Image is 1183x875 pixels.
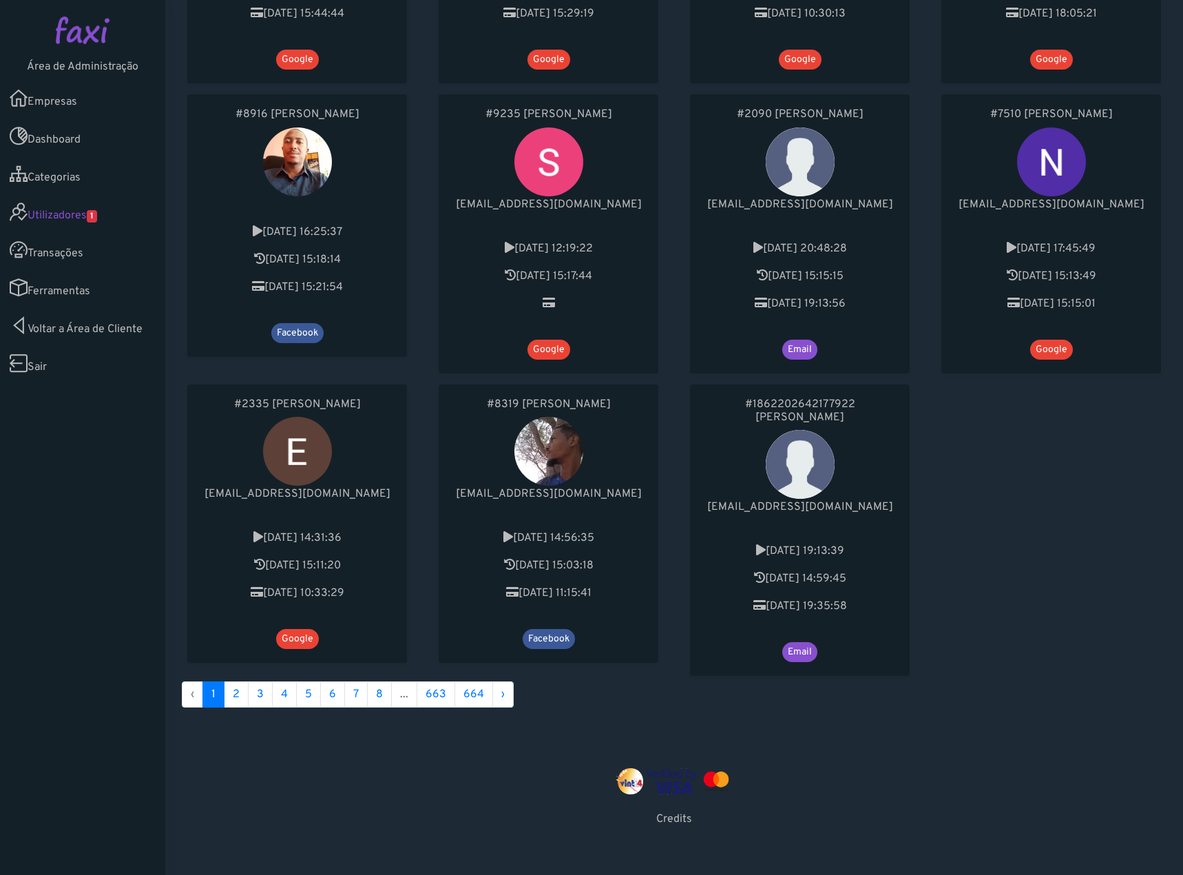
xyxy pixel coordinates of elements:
p: Criado em [704,240,896,257]
img: vinti4 [616,768,644,794]
p: Última transacção [452,296,645,312]
span: [EMAIL_ADDRESS][DOMAIN_NAME] [205,487,390,501]
p: Última actividade [452,557,645,574]
p: Última actividade [955,268,1147,285]
p: Criado em [955,240,1147,257]
p: Última transacção [452,585,645,601]
a: #7510 [PERSON_NAME] [955,108,1147,121]
a: 2 [224,681,249,708]
a: 4 [272,681,297,708]
li: « Anterior [182,681,203,708]
p: Última actividade [452,268,645,285]
span: Google [1030,50,1073,70]
span: Google [276,629,319,649]
span: 1 [87,210,97,223]
p: Criado em [704,543,896,559]
a: Credits [656,812,692,826]
a: #8319 [PERSON_NAME] [452,398,645,411]
p: Última actividade [704,268,896,285]
p: Última transacção [201,585,393,601]
span: Google [527,50,570,70]
span: Google [276,50,319,70]
p: Criado em [201,224,393,240]
a: #9235 [PERSON_NAME] [452,108,645,121]
p: Última transacção [452,6,645,22]
a: 7 [344,681,368,708]
span: Google [779,50,821,70]
span: Email [782,642,817,662]
p: Última transacção [704,296,896,312]
span: [EMAIL_ADDRESS][DOMAIN_NAME] [456,487,642,501]
p: Última transacção [704,6,896,22]
span: 1 [202,681,224,708]
span: Facebook [271,323,324,343]
span: [EMAIL_ADDRESS][DOMAIN_NAME] [707,198,893,212]
p: Criado em [452,530,645,546]
a: 3 [248,681,273,708]
p: Última transacção [955,6,1147,22]
p: Última transacção [201,6,393,22]
span: Email [782,340,817,360]
p: Última transacção [955,296,1147,312]
p: Última actividade [201,251,393,268]
a: Proximo » [492,681,514,708]
img: mastercard [700,768,732,794]
p: Última transacção [704,598,896,615]
a: 5 [296,681,321,708]
a: 8 [367,681,392,708]
p: Última actividade [201,557,393,574]
a: #2090 [PERSON_NAME] [704,108,896,121]
a: 663 [417,681,455,708]
span: Facebook [523,629,575,649]
a: #2335 [PERSON_NAME] [201,398,393,411]
span: Google [1030,340,1073,360]
span: [EMAIL_ADDRESS][DOMAIN_NAME] [456,198,642,212]
span: Google [527,340,570,360]
a: 6 [320,681,345,708]
span: [EMAIL_ADDRESS][DOMAIN_NAME] [959,198,1144,212]
p: Criado em [201,530,393,546]
a: #1862202642177922 [PERSON_NAME] [704,398,896,424]
p: Última actividade [704,570,896,587]
a: #8916 [PERSON_NAME] [201,108,393,121]
p: Última transacção [201,279,393,296]
p: Criado em [452,240,645,257]
img: visa [646,768,698,794]
span: [EMAIL_ADDRESS][DOMAIN_NAME] [707,500,893,514]
a: 664 [454,681,493,708]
